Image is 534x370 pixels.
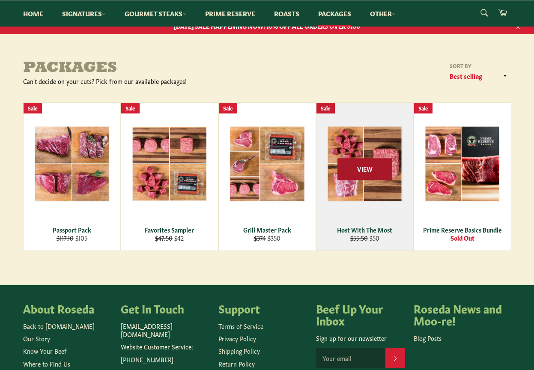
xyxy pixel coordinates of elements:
[266,0,308,27] a: Roasts
[126,234,212,242] div: $42
[361,0,404,27] a: Other
[254,233,266,242] s: $374
[337,158,392,180] span: View
[316,348,385,368] input: Your email
[23,359,70,368] a: Where to Find Us
[23,322,95,330] a: Back to [DOMAIN_NAME]
[230,126,305,202] img: Grill Master Pack
[218,322,263,330] a: Terms of Service
[316,302,405,326] h4: Beef Up Your Inbox
[126,226,212,234] div: Favorites Sampler
[218,359,255,368] a: Return Policy
[219,103,237,113] div: Sale
[23,60,267,77] h1: Packages
[116,0,195,27] a: Gourmet Steaks
[310,0,360,27] a: Packages
[121,355,210,364] p: [PHONE_NUMBER]
[447,62,511,69] label: Sort by
[24,103,42,113] div: Sale
[224,234,310,242] div: $350
[414,103,433,113] div: Sale
[155,233,173,242] s: $47.50
[15,0,52,27] a: Home
[414,102,511,251] a: Prime Reserve Basics Bundle Prime Reserve Basics Bundle Sold Out
[218,102,316,251] a: Grill Master Pack Grill Master Pack $374 $350
[29,226,115,234] div: Passport Pack
[121,322,210,339] p: [EMAIL_ADDRESS][DOMAIN_NAME]
[23,77,267,85] div: Can't decide on your cuts? Pick from our available packages!
[414,302,503,326] h4: Roseda News and Moo-re!
[218,346,260,355] a: Shipping Policy
[316,102,414,251] a: Host With The Most Host With The Most $55.50 $50 View
[121,103,140,113] div: Sale
[23,302,112,314] h4: About Roseda
[419,234,505,242] div: Sold Out
[316,334,405,342] p: Sign up for our newsletter
[224,226,310,234] div: Grill Master Pack
[218,302,307,314] h4: Support
[121,102,218,251] a: Favorites Sampler Favorites Sampler $47.50 $42
[218,334,256,343] a: Privacy Policy
[54,0,114,27] a: Signatures
[419,226,505,234] div: Prime Reserve Basics Bundle
[23,102,121,251] a: Passport Pack Passport Pack $117.10 $105
[23,334,50,343] a: Our Story
[57,233,74,242] s: $117.10
[425,126,500,202] img: Prime Reserve Basics Bundle
[322,226,408,234] div: Host With The Most
[29,234,115,242] div: $105
[23,346,66,355] a: Know Your Beef
[121,343,210,351] p: Website Customer Service:
[414,334,442,342] a: Blog Posts
[197,0,264,27] a: Prime Reserve
[34,126,110,201] img: Passport Pack
[121,302,210,314] h4: Get In Touch
[132,126,207,201] img: Favorites Sampler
